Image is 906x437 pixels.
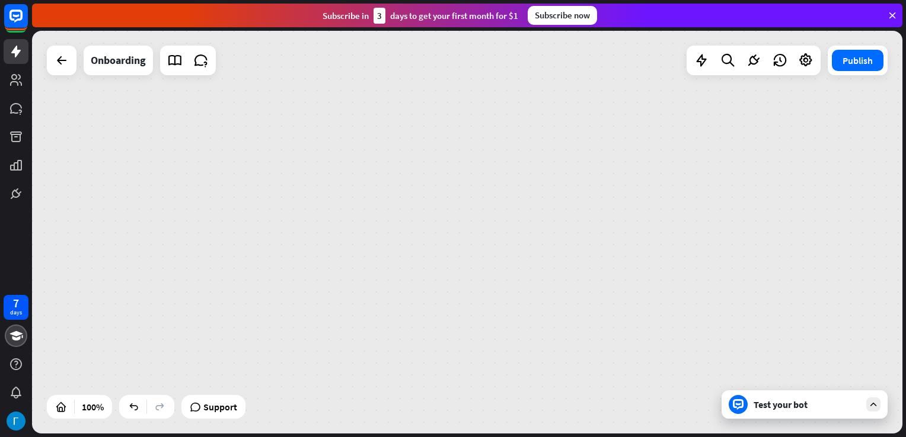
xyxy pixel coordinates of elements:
div: Subscribe in days to get your first month for $1 [323,8,518,24]
div: 7 [13,298,19,309]
div: Subscribe now [528,6,597,25]
div: days [10,309,22,317]
a: 7 days [4,295,28,320]
div: 3 [374,8,385,24]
